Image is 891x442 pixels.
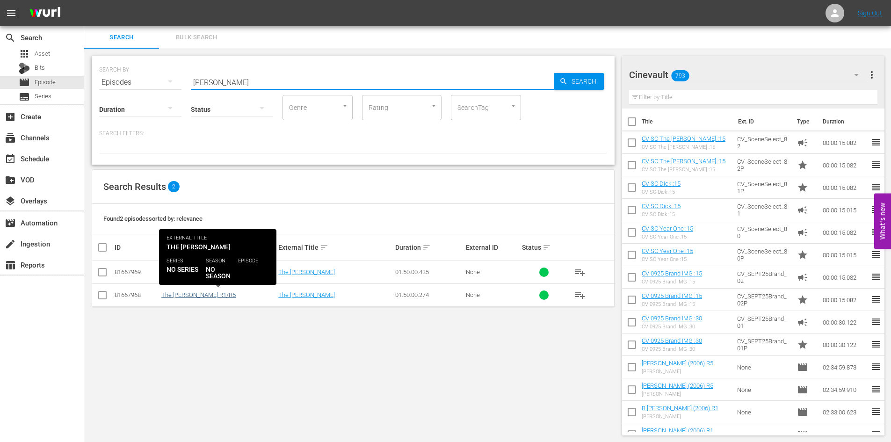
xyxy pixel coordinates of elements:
td: 00:00:15.015 [819,244,870,266]
div: CV 0925 Brand IMG :30 [642,346,702,352]
button: more_vert [866,64,877,86]
div: 81667969 [115,268,159,275]
span: menu [6,7,17,19]
span: Automation [5,217,16,229]
span: reorder [870,316,882,327]
span: Search [568,73,604,90]
img: ans4CAIJ8jUAAAAAAAAAAAAAAAAAAAAAAAAgQb4GAAAAAAAAAAAAAAAAAAAAAAAAJMjXAAAAAAAAAAAAAAAAAAAAAAAAgAT5G... [22,2,67,24]
div: 01:50:00.435 [395,268,463,275]
a: CV SC Year One :15 [642,247,693,254]
div: CV SC Dick :15 [642,189,681,195]
a: CV SC The [PERSON_NAME] :15 [642,158,725,165]
td: None [733,401,793,423]
span: Asset [19,48,30,59]
span: Search [5,32,16,43]
a: CV SC The [PERSON_NAME] :15 [642,135,725,142]
td: CV_SEPT25Brand_01P [733,333,793,356]
span: Schedule [5,153,16,165]
td: 02:34:59.910 [819,378,870,401]
button: playlist_add [569,261,591,283]
span: reorder [870,428,882,440]
span: reorder [870,226,882,238]
a: CV 0925 Brand IMG :15 [642,270,702,277]
span: 2 [168,181,180,192]
span: Episode [35,78,56,87]
p: Search Filters: [99,130,607,138]
div: CV SC Year One :15 [642,234,693,240]
span: Asset [35,49,50,58]
span: Channels [5,132,16,144]
span: sort [202,243,210,252]
td: 00:00:15.082 [819,131,870,154]
div: CV SC The [PERSON_NAME] :15 [642,144,725,150]
a: The [PERSON_NAME] R1/R5 [161,291,236,298]
span: reorder [870,361,882,372]
span: Episode [797,384,808,395]
td: CV_SceneSelect_82P [733,154,793,176]
td: 02:33:00.623 [819,401,870,423]
div: Duration [395,242,463,253]
span: Promo [797,339,808,350]
span: Promo [797,182,808,193]
td: CV_SEPT25Brand_01 [733,311,793,333]
td: CV_SceneSelect_81 [733,199,793,221]
td: CV_SceneSelect_82 [733,131,793,154]
td: CV_SceneSelect_80 [733,221,793,244]
a: R [PERSON_NAME] (2006) R1 [642,405,718,412]
span: reorder [870,294,882,305]
a: CV 0925 Brand IMG :30 [642,337,702,344]
span: reorder [870,159,882,170]
span: Ingestion [5,239,16,250]
button: Open [340,101,349,110]
span: Series [35,92,51,101]
div: Cinevault [629,62,868,88]
a: Sign Out [858,9,882,17]
td: 00:00:30.122 [819,333,870,356]
td: 02:34:59.873 [819,356,870,378]
th: Duration [817,109,873,135]
span: playlist_add [574,267,586,278]
span: Episode [797,429,808,440]
span: reorder [870,137,882,148]
span: playlist_add [574,290,586,301]
div: CV 0925 Brand IMG :30 [642,324,702,330]
div: [PERSON_NAME] [642,369,713,375]
span: Promo [797,249,808,261]
span: reorder [870,204,882,215]
a: The [PERSON_NAME] [278,291,335,298]
button: Open [509,101,518,110]
span: Bulk Search [165,32,228,43]
span: Ad [797,227,808,238]
span: reorder [870,271,882,283]
span: Ad [797,204,808,216]
td: 00:00:15.082 [819,221,870,244]
a: R The [PERSON_NAME] R1/R5 [161,268,241,275]
span: Search [90,32,153,43]
a: The [PERSON_NAME] [278,268,335,275]
div: None [466,268,519,275]
a: CV SC Year One :15 [642,225,693,232]
th: Type [791,109,817,135]
button: Open [429,101,438,110]
span: Overlays [5,196,16,207]
button: Open Feedback Widget [874,193,891,249]
a: [PERSON_NAME] (2006) R1 [642,427,713,434]
span: reorder [870,406,882,417]
td: CV_SEPT25Brand_02P [733,289,793,311]
button: playlist_add [569,284,591,306]
td: 00:00:15.082 [819,266,870,289]
span: Series [19,91,30,102]
span: Create [5,111,16,123]
td: None [733,378,793,401]
span: sort [320,243,328,252]
button: Search [554,73,604,90]
a: CV 0925 Brand IMG :30 [642,315,702,322]
div: 81667968 [115,291,159,298]
td: CV_SceneSelect_80P [733,244,793,266]
td: 00:00:15.082 [819,176,870,199]
span: reorder [870,249,882,260]
div: None [466,291,519,298]
div: External Title [278,242,392,253]
span: Ad [797,317,808,328]
span: Episode [797,406,808,418]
